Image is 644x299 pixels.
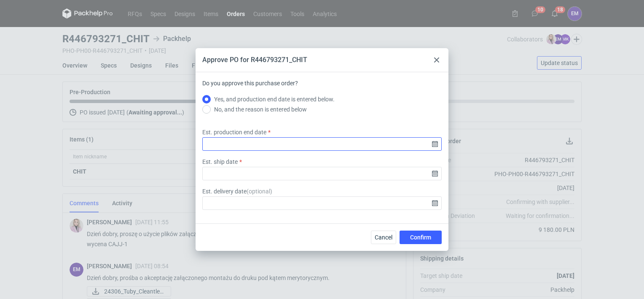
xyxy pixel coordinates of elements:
[202,158,238,166] label: Est. ship date
[371,231,396,244] button: Cancel
[202,79,298,94] label: Do you approve this purchase order?
[400,231,442,244] button: Confirm
[202,187,272,196] label: Est. delivery date
[375,234,392,240] span: Cancel
[202,128,266,136] label: Est. production end date
[202,55,307,65] div: Approve PO for R446793271_CHIT
[410,234,431,240] span: Confirm
[247,188,272,195] span: ( optional )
